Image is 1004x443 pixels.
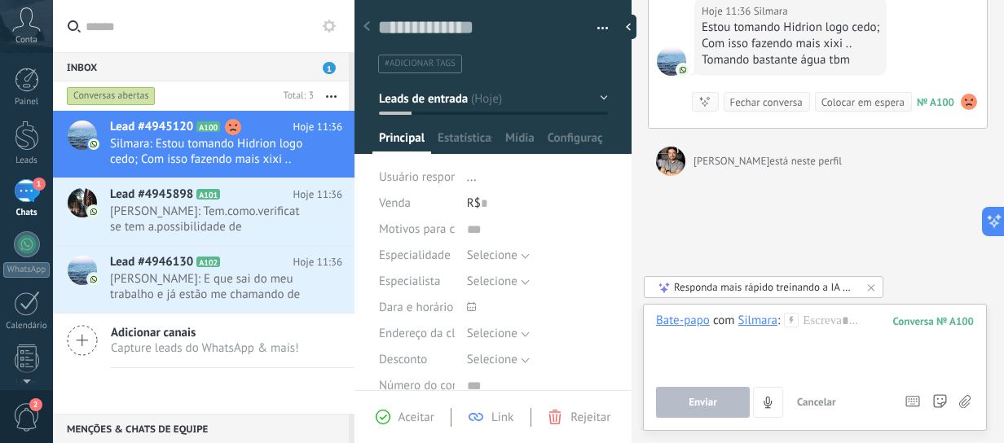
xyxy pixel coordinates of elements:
div: Painel [3,97,51,107]
span: #adicionar tags [385,58,456,69]
span: Silmara [657,46,686,76]
span: Principal [379,130,425,154]
span: : [777,313,780,329]
div: Especialista [379,269,455,295]
span: Usuário responsável [379,169,484,185]
span: Cancelar [797,395,836,409]
div: Menções & Chats de equipe [53,414,349,443]
span: Capture leads do WhatsApp & mais! [111,340,299,356]
div: Número do convênio [379,373,455,399]
button: Selecione [467,243,530,269]
span: Hoje 11:36 [293,186,342,203]
button: Mais [314,81,349,111]
span: Link [491,410,513,425]
div: Fechar conversa [730,94,803,110]
div: № A100 [917,95,954,109]
span: Selecione [467,274,517,289]
div: Colocar em espera [821,94,905,110]
span: Estatísticas [438,130,492,154]
span: 1 [323,62,336,74]
div: Total: 3 [277,88,314,104]
span: Especialista [379,275,440,287]
div: Inbox [53,52,349,81]
button: Enviar [656,387,750,418]
div: Desconto [379,347,455,373]
span: [PERSON_NAME]: Tem.como.verificat se tem a.possibilidade de transdermico? [110,204,311,235]
span: A100 [196,121,220,132]
a: Lead #4945898 A101 Hoje 11:36 [PERSON_NAME]: Tem.como.verificat se tem a.possibilidade de transde... [53,178,354,245]
span: Venda [379,195,411,211]
div: ocultar [620,15,636,39]
button: Selecione [467,347,530,373]
span: [PERSON_NAME]: E que sai do meu trabalho e já estão me chamando de volta [110,271,311,302]
div: Motivos para contato [379,217,455,243]
span: ... [467,169,477,185]
span: Motivos para contato [379,223,489,235]
span: Hoje 11:36 [293,254,342,270]
div: Dara e horário [379,295,455,321]
div: Estou tomando Hidrion logo cedo; [702,20,879,36]
img: com.amocrm.amocrmwa.svg [88,206,99,217]
button: Cancelar [790,387,843,418]
a: Lead #4945120 A100 Hoje 11:36 Silmara: Estou tomando Hidrion logo cedo; Com isso fazendo mais xix... [53,111,354,178]
div: 100 [893,314,974,328]
span: Especialidade [379,249,451,261]
img: com.amocrm.amocrmwa.svg [88,274,99,285]
button: Selecione [467,269,530,295]
span: Selecione [467,326,517,341]
span: Lead #4945898 [110,186,193,203]
span: Dara e horário [379,301,453,314]
div: está neste perfil [769,153,842,169]
span: Hoje 11:36 [293,119,342,135]
div: Especialidade [379,243,455,269]
div: Silmara [738,313,778,327]
span: Lead #4946130 [110,254,193,270]
img: com.amocrm.amocrmwa.svg [677,64,689,76]
div: Tomando bastante água tbm [702,52,879,68]
div: [PERSON_NAME] [694,153,842,169]
span: Mídia [505,130,535,154]
span: Selecione [467,248,517,263]
span: Rejeitar [570,410,610,425]
span: Adicionar canais [111,325,299,340]
div: Endereço da clínica [379,321,455,347]
div: Responda mais rápido treinando a IA assistente com sua fonte de dados [674,280,855,294]
span: A102 [196,257,220,267]
span: Enviar [689,397,717,408]
span: Conta [15,35,37,46]
span: 1 [33,178,46,191]
div: Chats [3,208,51,218]
button: Selecione [467,321,530,347]
span: Número do convênio [379,379,487,392]
span: Aceitar [399,410,434,425]
a: Lead #4946130 A102 Hoje 11:36 [PERSON_NAME]: E que sai do meu trabalho e já estão me chamando de ... [53,246,354,313]
div: Calendário [3,321,51,331]
img: com.amocrm.amocrmwa.svg [88,138,99,150]
span: Desconto [379,353,427,366]
span: 2 [29,398,42,411]
span: Configurações [548,130,602,154]
span: Lead #4945120 [110,119,193,135]
span: Silmara: Estou tomando Hidrion logo cedo; Com isso fazendo mais xixi .. Tomando bastante água tbm [110,136,311,167]
div: Usuário responsável [379,164,455,191]
div: WhatsApp [3,262,50,278]
div: Venda [379,191,455,217]
span: com [713,313,735,329]
div: Conversas abertas [67,86,156,106]
div: Com isso fazendo mais xixi .. [702,36,879,52]
span: Silmara [754,3,788,20]
span: Endereço da clínica [379,327,480,340]
div: R$ [467,191,608,217]
span: Selecione [467,352,517,367]
span: A101 [196,189,220,200]
div: Hoje 11:36 [702,3,754,20]
div: Leads [3,156,51,166]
